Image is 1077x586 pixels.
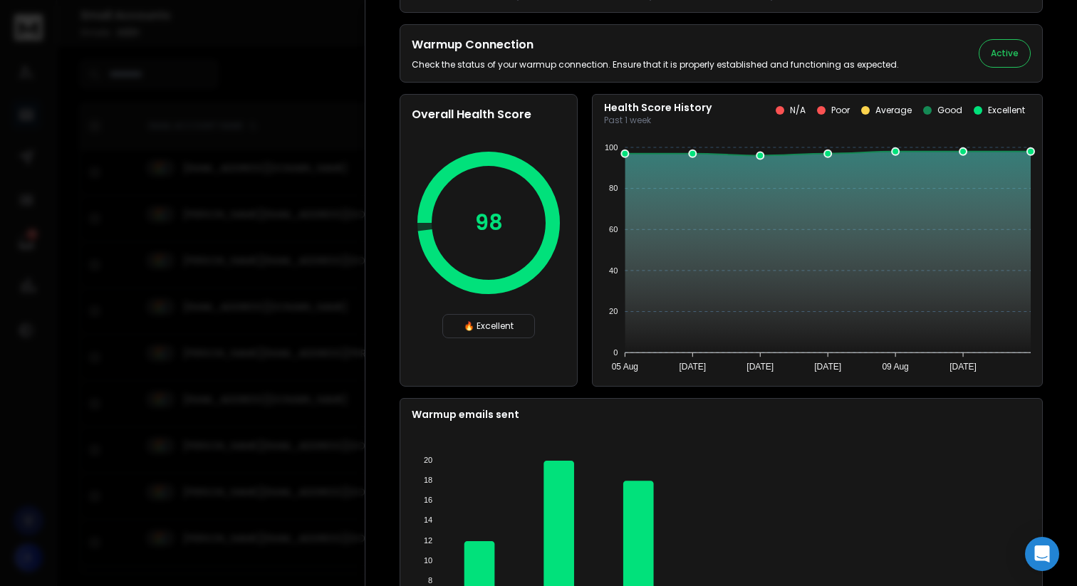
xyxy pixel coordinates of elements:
[424,496,432,504] tspan: 16
[424,456,432,464] tspan: 20
[428,576,432,585] tspan: 8
[1025,537,1059,571] div: Open Intercom Messenger
[604,115,712,126] p: Past 1 week
[604,100,712,115] p: Health Score History
[612,362,638,372] tspan: 05 Aug
[424,556,432,565] tspan: 10
[746,362,774,372] tspan: [DATE]
[475,210,503,236] p: 98
[609,307,618,315] tspan: 20
[609,225,618,234] tspan: 60
[442,314,535,338] div: 🔥 Excellent
[424,516,432,524] tspan: 14
[979,39,1031,68] button: Active
[679,362,706,372] tspan: [DATE]
[609,184,618,192] tspan: 80
[412,407,1031,422] p: Warmup emails sent
[412,106,566,123] h2: Overall Health Score
[882,362,908,372] tspan: 09 Aug
[937,105,962,116] p: Good
[875,105,912,116] p: Average
[613,348,618,357] tspan: 0
[605,143,618,152] tspan: 100
[790,105,806,116] p: N/A
[831,105,850,116] p: Poor
[412,59,899,70] p: Check the status of your warmup connection. Ensure that it is properly established and functionin...
[424,476,432,484] tspan: 18
[412,36,899,53] h2: Warmup Connection
[988,105,1025,116] p: Excellent
[424,536,432,545] tspan: 12
[609,266,618,275] tspan: 40
[814,362,841,372] tspan: [DATE]
[949,362,977,372] tspan: [DATE]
